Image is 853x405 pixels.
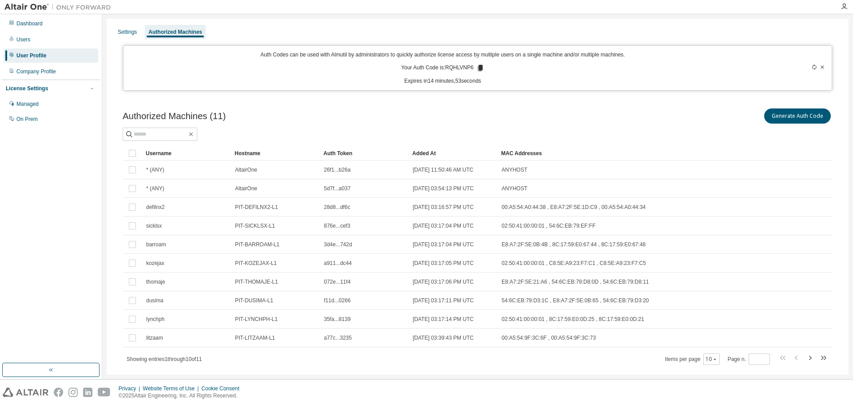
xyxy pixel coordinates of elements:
[501,146,735,160] div: MAC Addresses
[665,353,720,365] span: Items per page
[146,334,163,341] span: litzaam
[201,385,244,392] div: Cookie Consent
[502,278,649,285] span: E8:A7:2F:5E:21:A6 , 54:6C:EB:79:D8:0D , 54:6C:EB:79:D8:11
[324,166,351,173] span: 26f1...b26a
[502,204,646,211] span: 00:A5:54:A0:44:38 , E8:A7:2F:5E:1D:C9 , 00:A5:54:A0:44:34
[413,241,474,248] span: [DATE] 03:17:04 PM UTC
[235,146,316,160] div: Hostname
[235,185,257,192] span: AltairOne
[118,28,137,36] div: Settings
[764,108,831,124] button: Generate Auth Code
[129,77,757,85] p: Expires in 14 minutes, 53 seconds
[502,316,644,323] span: 02:50:41:00:00:01 , 8C:17:59:E0:0D:25 , 8C:17:59:E0:0D:21
[502,297,649,304] span: 54:6C:EB:79:D3:1C , E8:A7:2F:5E:0B:65 , 54:6C:EB:79:D3:20
[324,222,350,229] span: 876e...cef3
[235,204,278,211] span: PIT-DEFILNX2-L1
[324,278,351,285] span: 072e...11f4
[324,185,351,192] span: 5d7f...a037
[119,392,245,400] p: © 2025 Altair Engineering, Inc. All Rights Reserved.
[502,334,596,341] span: 00:A5:54:9F:3C:6F , 00:A5:54:9F:3C:73
[413,278,474,285] span: [DATE] 03:17:06 PM UTC
[324,334,352,341] span: a77c...3235
[16,116,38,123] div: On Prem
[235,222,275,229] span: PIT-SICKLSX-L1
[98,388,111,397] img: youtube.svg
[235,316,278,323] span: PIT-LYNCHPH-L1
[413,260,474,267] span: [DATE] 03:17:05 PM UTC
[54,388,63,397] img: facebook.svg
[324,260,352,267] span: a911...dc44
[502,166,527,173] span: ANYHOST
[235,278,278,285] span: PIT-THOMAJE-L1
[146,297,163,304] span: dusima
[16,52,46,59] div: User Profile
[413,166,474,173] span: [DATE] 11:50:46 AM UTC
[4,3,116,12] img: Altair One
[68,388,78,397] img: instagram.svg
[413,297,474,304] span: [DATE] 03:17:11 PM UTC
[6,85,48,92] div: License Settings
[728,353,770,365] span: Page n.
[502,185,527,192] span: ANYHOST
[401,64,484,72] p: Your Auth Code is: RQHLVNP6
[146,260,164,267] span: kozejax
[146,222,162,229] span: sicklsx
[143,385,201,392] div: Website Terms of Use
[324,204,350,211] span: 28d8...df6c
[83,388,92,397] img: linkedin.svg
[16,68,56,75] div: Company Profile
[3,388,48,397] img: altair_logo.svg
[146,241,166,248] span: barroam
[146,278,165,285] span: thomaje
[502,222,595,229] span: 02:50:41:00:00:01 , 54:6C:EB:79:EF:FF
[413,316,474,323] span: [DATE] 03:17:14 PM UTC
[235,334,275,341] span: PIT-LITZAAM-L1
[16,20,43,27] div: Dashboard
[127,356,202,362] span: Showing entries 1 through 10 of 11
[502,260,646,267] span: 02:50:41:00:00:01 , C8:5E:A9:23:F7:C1 , C8:5E:A9:23:F7:C5
[146,204,164,211] span: defilnx2
[146,146,227,160] div: Username
[235,241,279,248] span: PIT-BARROAM-L1
[412,146,494,160] div: Added At
[235,166,257,173] span: AltairOne
[413,185,474,192] span: [DATE] 03:54:13 PM UTC
[706,356,717,363] button: 10
[129,51,757,59] p: Auth Codes can be used with Almutil by administrators to quickly authorize license access by mult...
[16,36,30,43] div: Users
[123,111,226,121] span: Authorized Machines (11)
[235,260,277,267] span: PIT-KOZEJAX-L1
[146,185,164,192] span: * (ANY)
[413,204,474,211] span: [DATE] 03:16:57 PM UTC
[413,222,474,229] span: [DATE] 03:17:04 PM UTC
[148,28,202,36] div: Authorized Machines
[16,100,39,108] div: Managed
[119,385,143,392] div: Privacy
[323,146,405,160] div: Auth Token
[502,241,646,248] span: E8:A7:2F:5E:0B:4B , 8C:17:59:E0:67:44 , 8C:17:59:E0:67:48
[235,297,273,304] span: PIT-DUSIMA-L1
[324,241,352,248] span: 3d4e...742d
[324,316,351,323] span: 35fa...8139
[146,166,164,173] span: * (ANY)
[324,297,351,304] span: f11d...0266
[413,334,474,341] span: [DATE] 03:39:43 PM UTC
[146,316,164,323] span: lynchph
